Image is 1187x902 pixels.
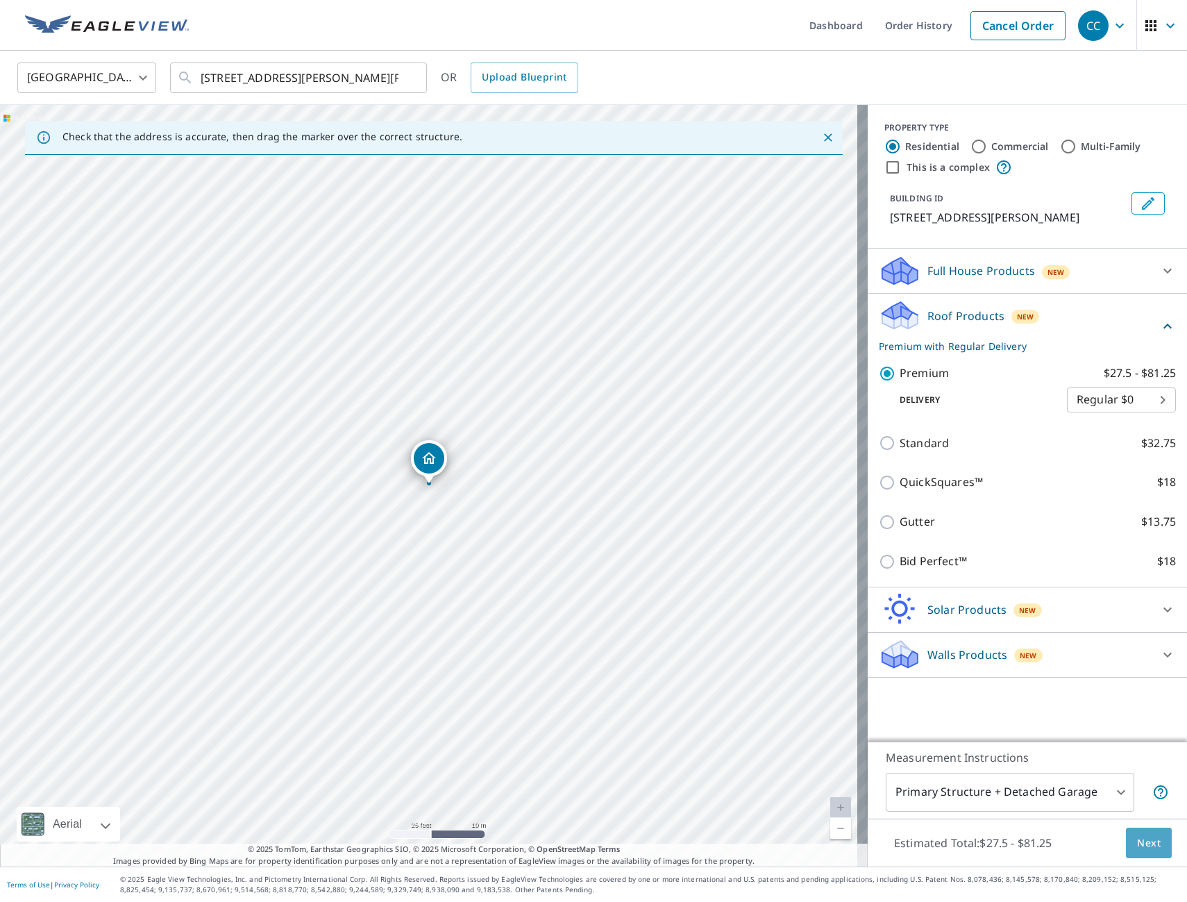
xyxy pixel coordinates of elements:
[1078,10,1109,41] div: CC
[970,11,1066,40] a: Cancel Order
[927,601,1007,618] p: Solar Products
[1020,650,1037,661] span: New
[900,553,967,570] p: Bid Perfect™
[1017,311,1034,322] span: New
[890,209,1126,226] p: [STREET_ADDRESS][PERSON_NAME]
[884,122,1170,134] div: PROPERTY TYPE
[883,828,1063,858] p: Estimated Total: $27.5 - $81.25
[537,844,595,854] a: OpenStreetMap
[879,299,1176,353] div: Roof ProductsNewPremium with Regular Delivery
[879,394,1067,406] p: Delivery
[1047,267,1065,278] span: New
[441,62,578,93] div: OR
[25,15,189,36] img: EV Logo
[17,58,156,97] div: [GEOGRAPHIC_DATA]
[879,254,1176,287] div: Full House ProductsNew
[1141,435,1176,452] p: $32.75
[879,638,1176,671] div: Walls ProductsNew
[907,160,990,174] label: This is a complex
[890,192,943,204] p: BUILDING ID
[1152,784,1169,801] span: Your report will include the primary structure and a detached garage if one exists.
[598,844,621,854] a: Terms
[120,874,1180,895] p: © 2025 Eagle View Technologies, Inc. and Pictometry International Corp. All Rights Reserved. Repo...
[830,797,851,818] a: Current Level 20, Zoom In Disabled
[900,365,949,382] p: Premium
[900,435,949,452] p: Standard
[991,140,1049,153] label: Commercial
[886,773,1134,812] div: Primary Structure + Detached Garage
[879,339,1159,353] p: Premium with Regular Delivery
[900,513,935,531] p: Gutter
[1067,381,1176,419] div: Regular $0
[1157,474,1176,491] p: $18
[1131,192,1165,215] button: Edit building 1
[7,880,99,889] p: |
[927,646,1007,663] p: Walls Products
[819,128,837,147] button: Close
[411,440,447,483] div: Dropped pin, building 1, Residential property, 10420 Weller Dr Austin, TX 78750
[49,807,86,842] div: Aerial
[830,818,851,839] a: Current Level 20, Zoom Out
[900,474,983,491] p: QuickSquares™
[201,58,398,97] input: Search by address or latitude-longitude
[471,62,578,93] a: Upload Blueprint
[482,69,566,86] span: Upload Blueprint
[54,880,99,890] a: Privacy Policy
[879,593,1176,626] div: Solar ProductsNew
[7,880,50,890] a: Terms of Use
[1104,365,1176,382] p: $27.5 - $81.25
[62,131,462,143] p: Check that the address is accurate, then drag the marker over the correct structure.
[886,749,1169,766] p: Measurement Instructions
[927,262,1035,279] p: Full House Products
[248,844,621,855] span: © 2025 TomTom, Earthstar Geographics SIO, © 2025 Microsoft Corporation, ©
[1137,835,1161,852] span: Next
[1019,605,1036,616] span: New
[1141,513,1176,531] p: $13.75
[17,807,120,842] div: Aerial
[927,308,1004,324] p: Roof Products
[905,140,959,153] label: Residential
[1081,140,1141,153] label: Multi-Family
[1126,828,1172,859] button: Next
[1157,553,1176,570] p: $18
